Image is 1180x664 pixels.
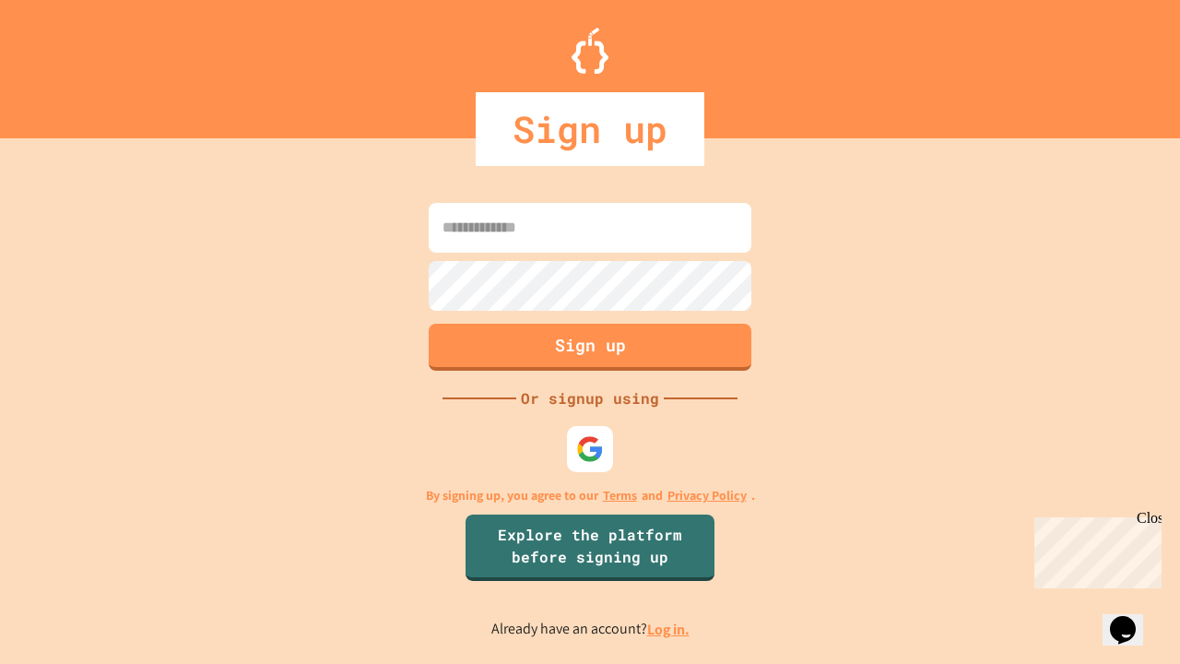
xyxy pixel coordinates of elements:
[667,486,747,505] a: Privacy Policy
[1027,510,1162,588] iframe: chat widget
[7,7,127,117] div: Chat with us now!Close
[429,324,751,371] button: Sign up
[476,92,704,166] div: Sign up
[466,515,714,581] a: Explore the platform before signing up
[491,618,690,641] p: Already have an account?
[516,387,664,409] div: Or signup using
[647,620,690,639] a: Log in.
[576,435,604,463] img: google-icon.svg
[1103,590,1162,646] iframe: chat widget
[426,486,755,505] p: By signing up, you agree to our and .
[572,28,608,74] img: Logo.svg
[603,486,637,505] a: Terms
